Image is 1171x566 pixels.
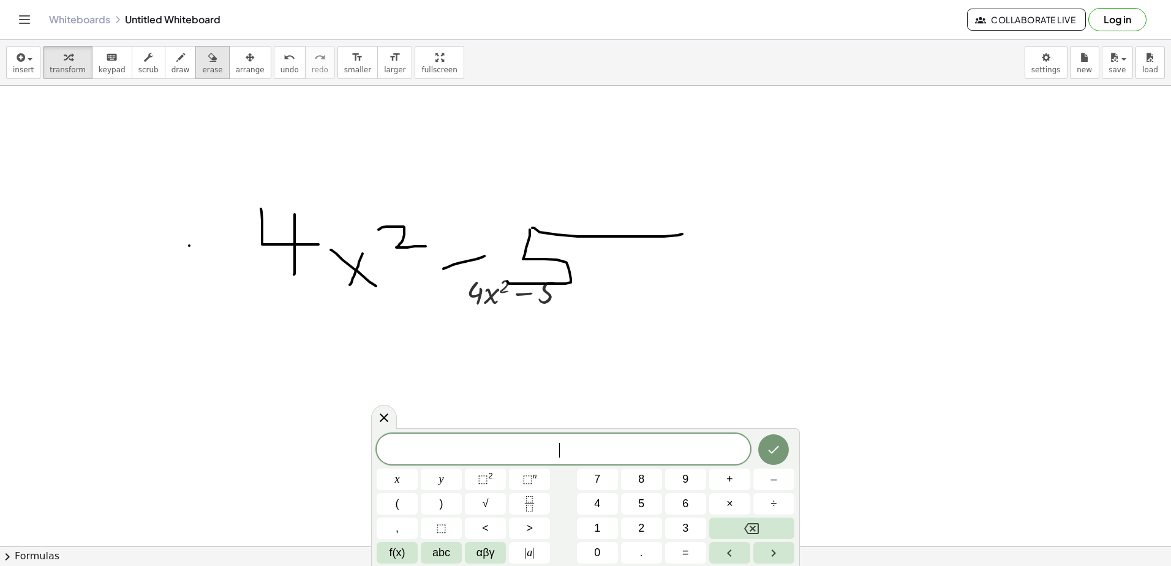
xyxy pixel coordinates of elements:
[522,473,533,485] span: ⬚
[396,520,399,537] span: ,
[165,46,197,79] button: draw
[594,545,600,561] span: 0
[1025,46,1067,79] button: settings
[377,46,412,79] button: format_sizelarger
[709,518,794,539] button: Backspace
[284,50,295,65] i: undo
[726,471,733,488] span: +
[1077,66,1092,74] span: new
[439,471,444,488] span: y
[709,469,750,490] button: Plus
[377,518,418,539] button: ,
[465,542,506,564] button: Greek alphabet
[638,496,644,512] span: 5
[509,469,550,490] button: Superscript
[509,542,550,564] button: Absolute value
[977,14,1075,25] span: Collaborate Live
[665,542,706,564] button: Equals
[621,469,662,490] button: 8
[312,66,328,74] span: redo
[1102,46,1133,79] button: save
[396,496,399,512] span: (
[1088,8,1147,31] button: Log in
[525,545,535,561] span: a
[709,493,750,515] button: Times
[758,434,789,465] button: Done
[509,493,550,515] button: Fraction
[559,443,567,458] span: ​
[171,66,190,74] span: draw
[577,518,618,539] button: 1
[421,493,462,515] button: )
[377,542,418,564] button: Functions
[436,520,446,537] span: ⬚
[682,496,688,512] span: 6
[478,473,488,485] span: ⬚
[352,50,363,65] i: format_size
[337,46,378,79] button: format_sizesmaller
[753,469,794,490] button: Minus
[421,518,462,539] button: Placeholder
[6,46,40,79] button: insert
[281,66,299,74] span: undo
[753,493,794,515] button: Divide
[99,66,126,74] span: keypad
[594,496,600,512] span: 4
[421,469,462,490] button: y
[488,471,493,480] sup: 2
[532,546,535,559] span: |
[665,518,706,539] button: 3
[1142,66,1158,74] span: load
[465,469,506,490] button: Squared
[483,496,489,512] span: √
[344,66,371,74] span: smaller
[533,471,537,480] sup: n
[229,46,271,79] button: arrange
[621,542,662,564] button: .
[638,471,644,488] span: 8
[390,545,405,561] span: f(x)
[577,469,618,490] button: 7
[465,518,506,539] button: Less than
[525,546,527,559] span: |
[753,542,794,564] button: Right arrow
[577,542,618,564] button: 0
[465,493,506,515] button: Square root
[526,520,533,537] span: >
[395,471,400,488] span: x
[421,542,462,564] button: Alphabet
[682,520,688,537] span: 3
[132,46,165,79] button: scrub
[236,66,265,74] span: arrange
[1031,66,1061,74] span: settings
[389,50,401,65] i: format_size
[15,10,34,29] button: Toggle navigation
[421,66,457,74] span: fullscreen
[682,471,688,488] span: 9
[967,9,1086,31] button: Collaborate Live
[1135,46,1165,79] button: load
[640,545,643,561] span: .
[482,520,489,537] span: <
[665,469,706,490] button: 9
[432,545,450,561] span: abc
[1070,46,1099,79] button: new
[621,493,662,515] button: 5
[665,493,706,515] button: 6
[43,46,92,79] button: transform
[138,66,159,74] span: scrub
[509,518,550,539] button: Greater than
[49,13,110,26] a: Whiteboards
[377,469,418,490] button: x
[476,545,495,561] span: αβγ
[682,545,689,561] span: =
[415,46,464,79] button: fullscreen
[726,496,733,512] span: ×
[50,66,86,74] span: transform
[305,46,335,79] button: redoredo
[577,493,618,515] button: 4
[314,50,326,65] i: redo
[92,46,132,79] button: keyboardkeypad
[709,542,750,564] button: Left arrow
[440,496,443,512] span: )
